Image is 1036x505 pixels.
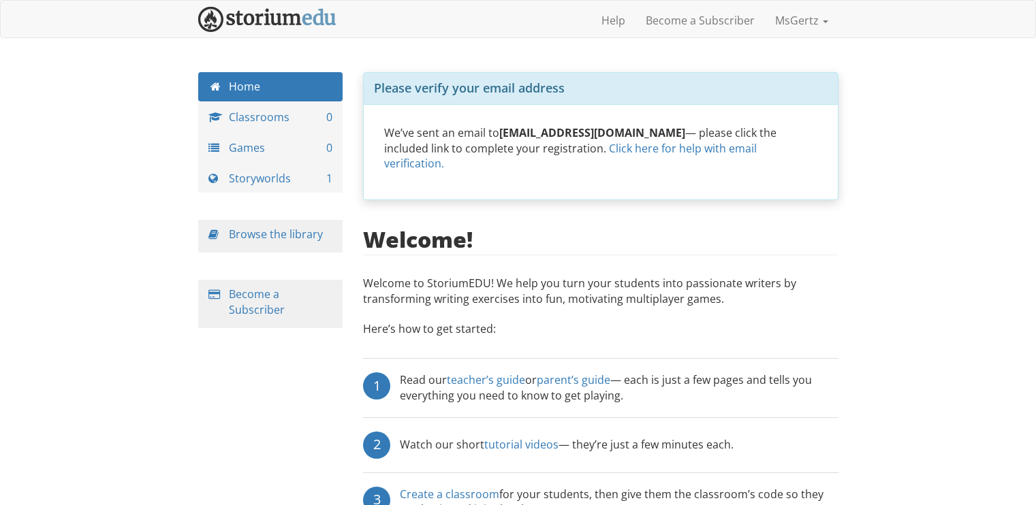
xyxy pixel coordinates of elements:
span: 0 [326,140,332,156]
a: Become a Subscriber [229,287,285,317]
a: Become a Subscriber [635,3,765,37]
strong: [EMAIL_ADDRESS][DOMAIN_NAME] [499,125,685,140]
a: Storyworlds 1 [198,164,343,193]
a: Create a classroom [400,487,499,502]
a: parent’s guide [537,372,610,387]
a: Browse the library [229,227,323,242]
span: Please verify your email address [374,80,565,96]
a: MsGertz [765,3,838,37]
p: We’ve sent an email to — please click the included link to complete your registration. [384,125,817,172]
a: Games 0 [198,133,343,163]
div: Watch our short — they’re just a few minutes each. [400,431,734,459]
a: Click here for help with email verification. [384,141,757,172]
a: tutorial videos [484,437,559,452]
a: Home [198,72,343,101]
div: 1 [363,372,390,400]
div: Read our or — each is just a few pages and tells you everything you need to know to get playing. [400,372,838,404]
img: StoriumEDU [198,7,336,32]
a: Classrooms 0 [198,103,343,132]
h2: Welcome! [363,227,473,251]
a: Help [591,3,635,37]
div: 2 [363,431,390,459]
span: 1 [326,171,332,186]
span: 0 [326,110,332,125]
a: teacher’s guide [447,372,525,387]
p: Here’s how to get started: [363,321,838,351]
p: Welcome to StoriumEDU! We help you turn your students into passionate writers by transforming wri... [363,276,838,314]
